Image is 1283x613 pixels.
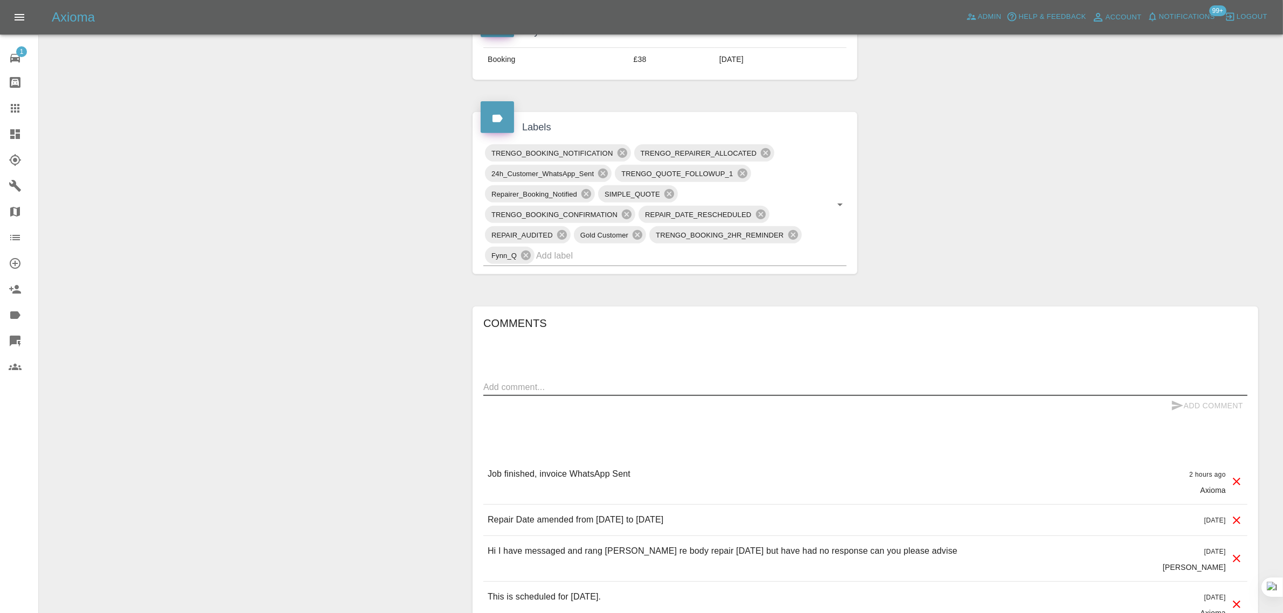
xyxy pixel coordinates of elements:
div: TRENGO_BOOKING_CONFIRMATION [485,206,635,223]
div: TRENGO_BOOKING_NOTIFICATION [485,144,631,162]
span: Logout [1237,11,1267,23]
div: Fynn_Q [485,247,535,264]
p: Repair Date amended from [DATE] to [DATE] [488,513,664,526]
span: TRENGO_QUOTE_FOLLOWUP_1 [615,168,739,180]
p: Hi I have messaged and rang [PERSON_NAME] re body repair [DATE] but have had no response can you ... [488,545,958,558]
span: Admin [978,11,1002,23]
span: 2 hours ago [1189,471,1226,478]
div: REPAIR_AUDITED [485,226,571,243]
span: TRENGO_BOOKING_NOTIFICATION [485,147,620,159]
span: 1 [16,46,27,57]
span: TRENGO_REPAIRER_ALLOCATED [634,147,764,159]
p: This is scheduled for [DATE]. [488,590,601,603]
a: Account [1089,9,1145,26]
span: 24h_Customer_WhatsApp_Sent [485,168,600,180]
div: TRENGO_BOOKING_2HR_REMINDER [649,226,801,243]
p: [PERSON_NAME] [1163,562,1226,573]
span: Repairer_Booking_Notified [485,188,584,200]
span: Gold Customer [574,229,635,241]
td: £38 [629,47,715,71]
h5: Axioma [52,9,95,26]
input: Add label [536,247,816,264]
span: Notifications [1159,11,1215,23]
div: 24h_Customer_WhatsApp_Sent [485,165,612,182]
button: Open [833,197,848,212]
a: Admin [963,9,1004,25]
span: 99+ [1209,5,1226,16]
span: [DATE] [1204,517,1226,524]
span: REPAIR_DATE_RESCHEDULED [639,208,758,221]
button: Notifications [1145,9,1218,25]
td: [DATE] [715,47,847,71]
p: Axioma [1200,485,1226,496]
span: TRENGO_BOOKING_2HR_REMINDER [649,229,790,241]
span: SIMPLE_QUOTE [598,188,667,200]
div: Repairer_Booking_Notified [485,185,595,203]
button: Open drawer [6,4,32,30]
span: Fynn_Q [485,249,523,262]
span: TRENGO_BOOKING_CONFIRMATION [485,208,624,221]
span: REPAIR_AUDITED [485,229,559,241]
div: SIMPLE_QUOTE [598,185,678,203]
p: Job finished, invoice WhatsApp Sent [488,468,630,480]
td: Booking [483,47,629,71]
button: Help & Feedback [1004,9,1088,25]
h4: Labels [481,120,849,135]
span: [DATE] [1204,548,1226,555]
span: [DATE] [1204,594,1226,601]
span: Help & Feedback [1018,11,1086,23]
div: TRENGO_QUOTE_FOLLOWUP_1 [615,165,751,182]
div: Gold Customer [574,226,646,243]
button: Logout [1222,9,1270,25]
div: REPAIR_DATE_RESCHEDULED [639,206,769,223]
span: Account [1106,11,1142,24]
div: TRENGO_REPAIRER_ALLOCATED [634,144,775,162]
h6: Comments [483,315,1247,332]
